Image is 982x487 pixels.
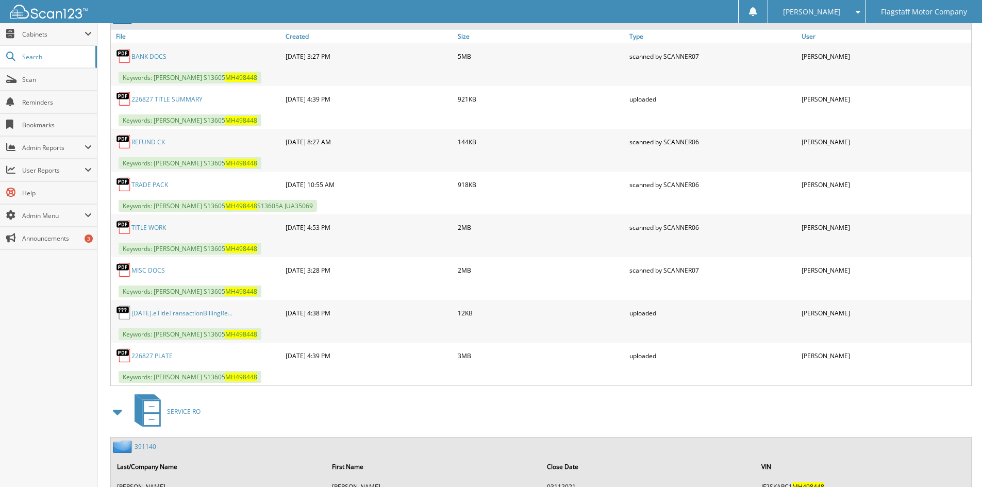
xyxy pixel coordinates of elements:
[455,46,627,66] div: 5MB
[799,46,971,66] div: [PERSON_NAME]
[283,217,455,238] div: [DATE] 4:53 PM
[455,174,627,195] div: 918KB
[116,348,131,363] img: PDF.png
[627,29,799,43] a: Type
[799,217,971,238] div: [PERSON_NAME]
[131,223,166,232] a: TITLE WORK
[116,305,131,321] img: generic.png
[22,143,85,152] span: Admin Reports
[455,89,627,109] div: 921KB
[128,391,201,432] a: SERVICE RO
[799,345,971,366] div: [PERSON_NAME]
[799,303,971,323] div: [PERSON_NAME]
[283,46,455,66] div: [DATE] 3:27 PM
[22,98,92,107] span: Reminders
[22,75,92,84] span: Scan
[22,121,92,129] span: Bookmarks
[327,456,541,477] th: First Name
[283,131,455,152] div: [DATE] 8:27 AM
[119,200,317,212] span: Keywords: [PERSON_NAME] S13605 S13605A JUA35069
[455,131,627,152] div: 144KB
[131,52,167,61] a: BANK DOCS
[225,330,257,339] span: MH498448
[283,174,455,195] div: [DATE] 10:55 AM
[283,29,455,43] a: Created
[930,438,982,487] iframe: Chat Widget
[119,328,261,340] span: Keywords: [PERSON_NAME] S13605
[283,303,455,323] div: [DATE] 4:38 PM
[131,180,168,189] a: TRADE PACK
[627,46,799,66] div: scanned by SCANNER07
[627,131,799,152] div: scanned by SCANNER06
[111,29,283,43] a: File
[22,166,85,175] span: User Reports
[22,211,85,220] span: Admin Menu
[116,262,131,278] img: PDF.png
[225,201,257,210] span: MH498448
[627,89,799,109] div: uploaded
[131,266,165,275] a: MISC DOCS
[116,91,131,107] img: PDF.png
[85,234,93,243] div: 3
[881,9,967,15] span: Flagstaff Motor Company
[131,138,165,146] a: REFUND CK
[119,243,261,255] span: Keywords: [PERSON_NAME] S13605
[22,234,92,243] span: Announcements
[22,189,92,197] span: Help
[116,48,131,64] img: PDF.png
[455,217,627,238] div: 2MB
[799,174,971,195] div: [PERSON_NAME]
[225,373,257,381] span: MH498448
[119,371,261,383] span: Keywords: [PERSON_NAME] S13605
[116,220,131,235] img: PDF.png
[756,456,970,477] th: VIN
[627,303,799,323] div: uploaded
[225,116,257,125] span: MH498448
[783,9,841,15] span: [PERSON_NAME]
[10,5,88,19] img: scan123-logo-white.svg
[112,456,326,477] th: Last/Company Name
[542,456,756,477] th: Close Date
[116,177,131,192] img: PDF.png
[119,286,261,297] span: Keywords: [PERSON_NAME] S13605
[131,309,232,317] a: [DATE].eTitleTransactionBillingRe...
[799,89,971,109] div: [PERSON_NAME]
[283,345,455,366] div: [DATE] 4:39 PM
[455,260,627,280] div: 2MB
[455,29,627,43] a: Size
[225,73,257,82] span: MH498448
[283,260,455,280] div: [DATE] 3:28 PM
[119,72,261,83] span: Keywords: [PERSON_NAME] S13605
[225,287,257,296] span: MH498448
[22,53,90,61] span: Search
[627,217,799,238] div: scanned by SCANNER06
[119,157,261,169] span: Keywords: [PERSON_NAME] S13605
[116,134,131,149] img: PDF.png
[455,303,627,323] div: 12KB
[167,407,201,416] span: SERVICE RO
[627,345,799,366] div: uploaded
[135,442,156,451] a: 391140
[799,29,971,43] a: User
[225,159,257,167] span: MH498448
[627,174,799,195] div: scanned by SCANNER06
[455,345,627,366] div: 3MB
[131,351,173,360] a: 226827 PLATE
[225,244,257,253] span: MH498448
[627,260,799,280] div: scanned by SCANNER07
[131,95,203,104] a: 226827 TITLE SUMMARY
[799,131,971,152] div: [PERSON_NAME]
[799,260,971,280] div: [PERSON_NAME]
[119,114,261,126] span: Keywords: [PERSON_NAME] S13605
[283,89,455,109] div: [DATE] 4:39 PM
[22,30,85,39] span: Cabinets
[113,440,135,453] img: folder2.png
